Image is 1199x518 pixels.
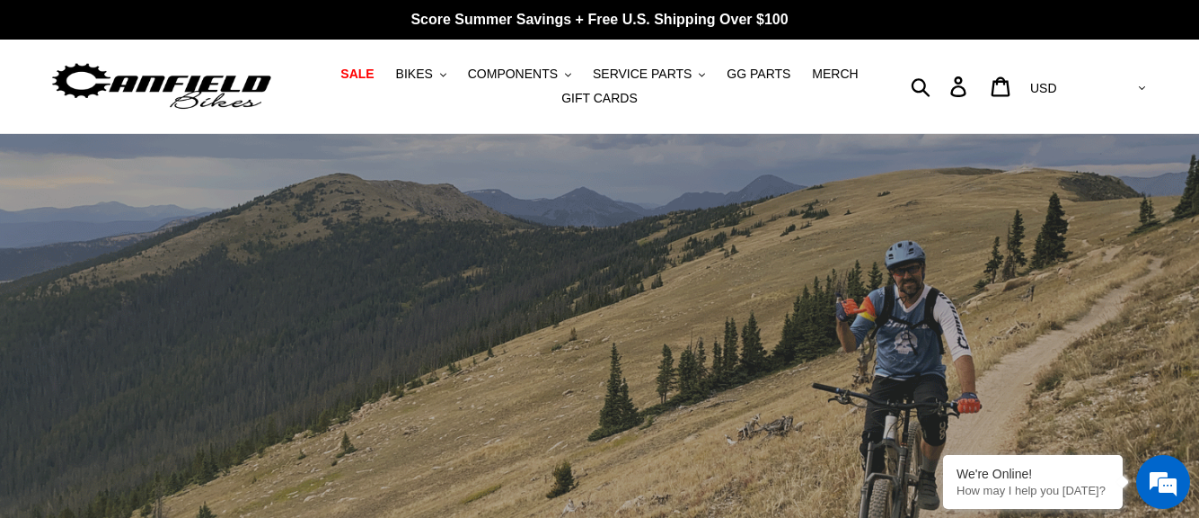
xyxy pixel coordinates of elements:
[468,67,558,82] span: COMPONENTS
[957,484,1109,497] p: How may I help you today?
[718,62,799,86] a: GG PARTS
[584,62,714,86] button: SERVICE PARTS
[396,67,433,82] span: BIKES
[803,62,867,86] a: MERCH
[812,67,858,82] span: MERCH
[459,62,580,86] button: COMPONENTS
[727,67,790,82] span: GG PARTS
[331,62,383,86] a: SALE
[561,91,638,106] span: GIFT CARDS
[49,58,274,115] img: Canfield Bikes
[552,86,647,111] a: GIFT CARDS
[957,467,1109,481] div: We're Online!
[387,62,455,86] button: BIKES
[593,67,692,82] span: SERVICE PARTS
[340,67,374,82] span: SALE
